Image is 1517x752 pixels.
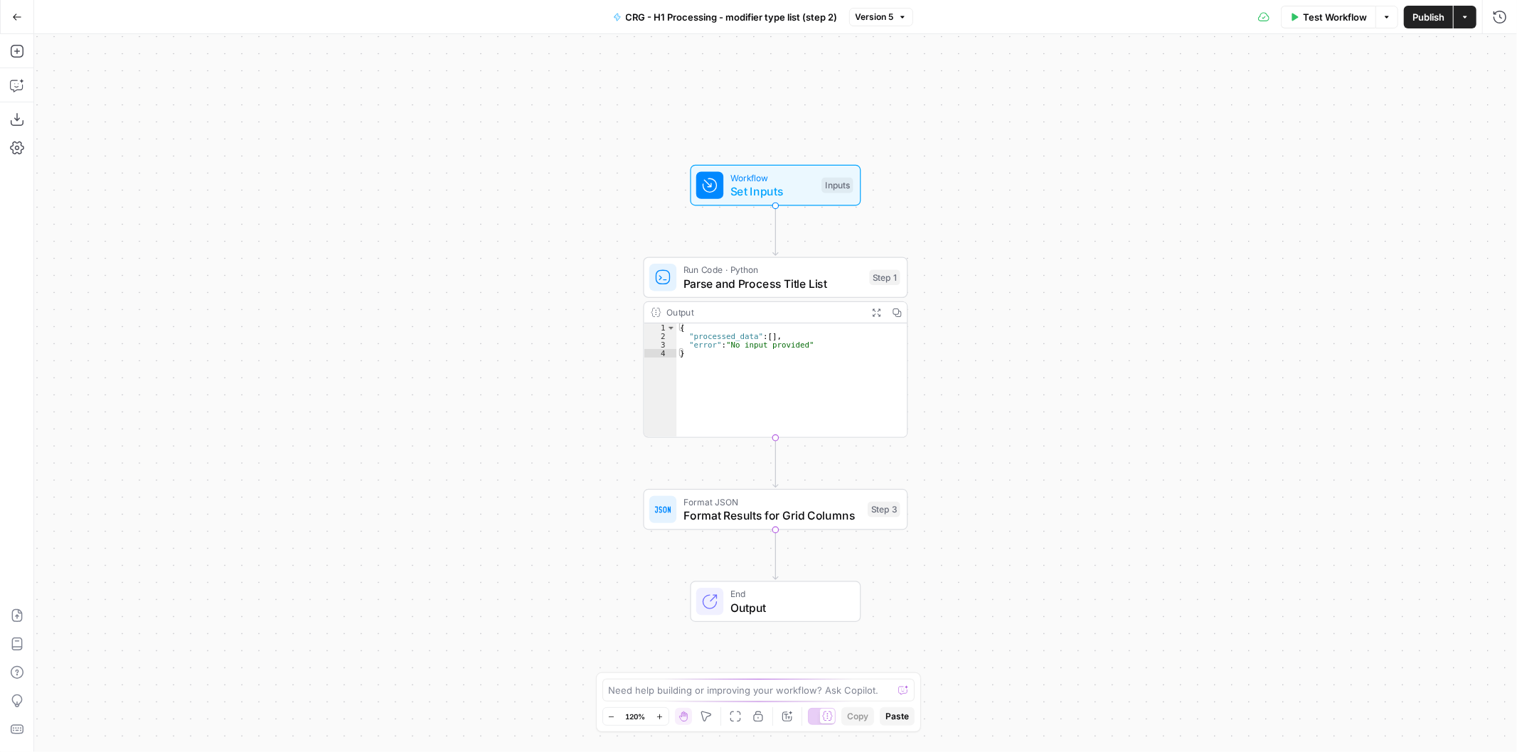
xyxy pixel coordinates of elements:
button: Copy [841,707,874,726]
g: Edge from step_1 to step_3 [773,438,778,487]
span: Run Code · Python [683,263,863,276]
button: Paste [880,707,915,726]
span: Format Results for Grid Columns [683,507,861,524]
div: EndOutput [644,581,908,623]
button: Publish [1404,6,1453,28]
button: CRG - H1 Processing - modifier type list (step 2) [605,6,846,28]
span: Toggle code folding, rows 1 through 4 [666,323,676,332]
div: Step 1 [870,270,900,286]
g: Edge from step_3 to end [773,530,778,579]
span: Copy [847,710,868,723]
div: Step 3 [868,502,900,517]
div: 1 [644,323,677,332]
span: 120% [626,711,646,722]
span: Paste [885,710,909,723]
g: Edge from start to step_1 [773,206,778,255]
div: 3 [644,340,677,349]
div: Inputs [821,178,853,193]
div: WorkflowSet InputsInputs [644,165,908,206]
span: Parse and Process Title List [683,275,863,292]
span: Version 5 [856,11,894,23]
span: Format JSON [683,495,861,508]
button: Version 5 [849,8,913,26]
span: Set Inputs [730,183,815,200]
span: CRG - H1 Processing - modifier type list (step 2) [626,10,838,24]
div: Output [666,306,861,319]
span: End [730,587,846,601]
span: Publish [1412,10,1444,24]
div: Format JSONFormat Results for Grid ColumnsStep 3 [644,489,908,530]
span: Test Workflow [1303,10,1367,24]
span: Output [730,599,846,616]
button: Test Workflow [1281,6,1375,28]
div: 2 [644,332,677,340]
span: Workflow [730,171,815,184]
div: Run Code · PythonParse and Process Title ListStep 1Output{ "processed_data":[], "error":"No input... [644,257,908,438]
div: 4 [644,349,677,358]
